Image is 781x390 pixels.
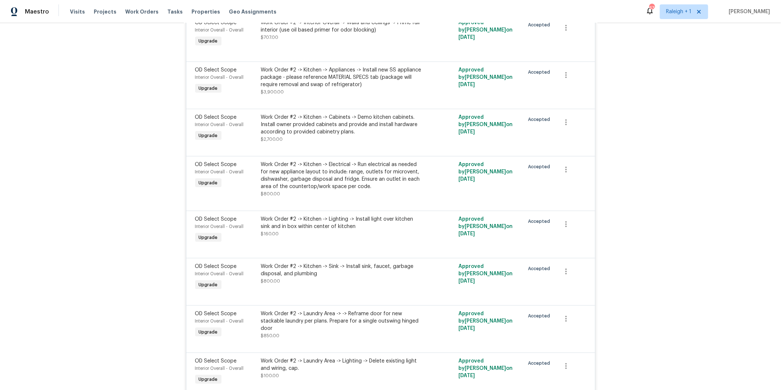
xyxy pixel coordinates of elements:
[528,218,553,225] span: Accepted
[125,8,159,15] span: Work Orders
[528,21,553,29] span: Accepted
[666,8,691,15] span: Raleigh + 1
[196,37,221,45] span: Upgrade
[458,82,475,87] span: [DATE]
[528,69,553,76] span: Accepted
[195,122,244,127] span: Interior Overall - Overall
[458,264,513,284] span: Approved by [PERSON_NAME] on
[261,279,280,283] span: $800.00
[195,67,237,73] span: OD Select Scope
[458,115,513,135] span: Approved by [PERSON_NAME] on
[528,265,553,272] span: Accepted
[261,19,421,34] div: Work Order #2 -> Interior Overall -> Walls and Ceilings -> Prime full interior (use oil based pri...
[195,358,237,364] span: OD Select Scope
[261,216,421,230] div: Work Order #2 -> Kitchen -> Lighting -> Install light over kitchen sink and in box within center ...
[458,162,513,182] span: Approved by [PERSON_NAME] on
[196,234,221,241] span: Upgrade
[458,129,475,135] span: [DATE]
[195,264,237,269] span: OD Select Scope
[528,163,553,170] span: Accepted
[195,272,244,276] span: Interior Overall - Overall
[528,116,553,123] span: Accepted
[528,360,553,367] span: Accepted
[261,114,421,136] div: Work Order #2 -> Kitchen -> Cabinets -> Demo kitchen cabinets. Install owner provided cabinets an...
[195,162,237,167] span: OD Select Scope
[528,312,553,320] span: Accepted
[261,263,421,277] div: Work Order #2 -> Kitchen -> Sink -> Install sink, faucet, garbage disposal, and plumbing
[458,217,513,236] span: Approved by [PERSON_NAME] on
[458,231,475,236] span: [DATE]
[196,179,221,187] span: Upgrade
[261,334,280,338] span: $850.00
[70,8,85,15] span: Visits
[649,4,654,12] div: 63
[261,35,279,40] span: $707.00
[195,28,244,32] span: Interior Overall - Overall
[261,310,421,332] div: Work Order #2 -> Laundry Area -> -> Reframe door for new stackable laundry per plans. Prepare for...
[94,8,116,15] span: Projects
[458,35,475,40] span: [DATE]
[261,66,421,88] div: Work Order #2 -> Kitchen -> Appliances -> Install new SS appliance package - please reference MAT...
[458,20,513,40] span: Approved by [PERSON_NAME] on
[196,376,221,383] span: Upgrade
[261,161,421,190] div: Work Order #2 -> Kitchen -> Electrical -> Run electrical as needed for new appliance layout to in...
[195,224,244,229] span: Interior Overall - Overall
[458,326,475,331] span: [DATE]
[458,358,513,378] span: Approved by [PERSON_NAME] on
[195,170,244,174] span: Interior Overall - Overall
[726,8,770,15] span: [PERSON_NAME]
[195,115,237,120] span: OD Select Scope
[261,192,280,196] span: $800.00
[458,279,475,284] span: [DATE]
[261,137,283,141] span: $2,700.00
[195,217,237,222] span: OD Select Scope
[458,177,475,182] span: [DATE]
[458,311,513,331] span: Approved by [PERSON_NAME] on
[458,67,513,87] span: Approved by [PERSON_NAME] on
[25,8,49,15] span: Maestro
[195,311,237,316] span: OD Select Scope
[167,9,183,14] span: Tasks
[195,319,244,323] span: Interior Overall - Overall
[196,85,221,92] span: Upgrade
[458,373,475,378] span: [DATE]
[195,75,244,80] span: Interior Overall - Overall
[261,90,284,94] span: $3,900.00
[191,8,220,15] span: Properties
[261,232,279,236] span: $160.00
[261,374,279,378] span: $100.00
[195,366,244,371] span: Interior Overall - Overall
[196,132,221,139] span: Upgrade
[261,357,421,372] div: Work Order #2 -> Laundry Area -> Lighting -> Delete existing light and wiring, cap.
[196,281,221,288] span: Upgrade
[229,8,276,15] span: Geo Assignments
[196,328,221,336] span: Upgrade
